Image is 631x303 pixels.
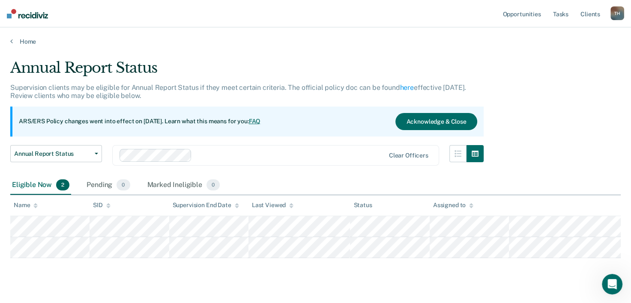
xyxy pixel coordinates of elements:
[252,202,293,209] div: Last Viewed
[10,38,621,45] a: Home
[389,152,428,159] div: Clear officers
[10,176,71,195] div: Eligible Now2
[10,145,102,162] button: Annual Report Status
[146,176,222,195] div: Marked Ineligible0
[610,6,624,20] button: TH
[602,274,622,294] iframe: Intercom live chat
[10,59,484,83] div: Annual Report Status
[56,179,69,190] span: 2
[173,202,239,209] div: Supervision End Date
[249,118,261,125] a: FAQ
[19,117,260,126] p: ARS/ERS Policy changes went into effect on [DATE]. Learn what this means for you:
[7,9,48,18] img: Recidiviz
[14,150,91,157] span: Annual Report Status
[93,202,111,209] div: SID
[85,176,132,195] div: Pending0
[395,113,477,130] button: Acknowledge & Close
[14,202,38,209] div: Name
[610,6,624,20] div: T H
[433,202,473,209] div: Assigned to
[206,179,220,190] span: 0
[353,202,372,209] div: Status
[10,83,466,100] p: Supervision clients may be eligible for Annual Report Status if they meet certain criteria. The o...
[400,83,414,92] a: here
[117,179,130,190] span: 0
